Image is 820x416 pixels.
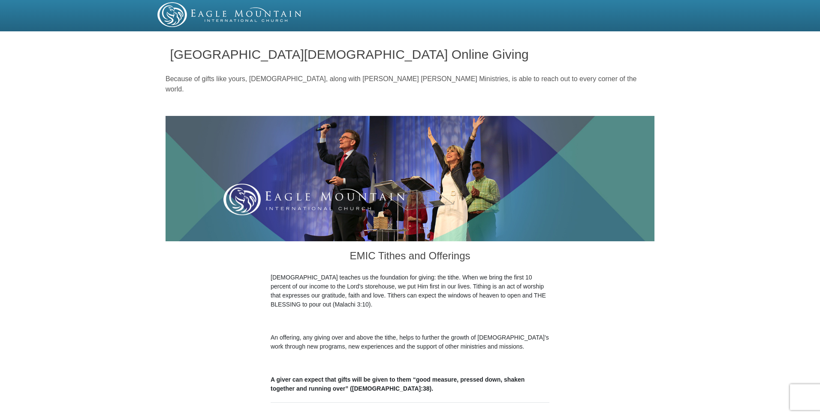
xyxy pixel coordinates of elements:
[166,74,654,94] p: Because of gifts like yours, [DEMOGRAPHIC_DATA], along with [PERSON_NAME] [PERSON_NAME] Ministrie...
[170,47,650,61] h1: [GEOGRAPHIC_DATA][DEMOGRAPHIC_DATA] Online Giving
[271,273,549,309] p: [DEMOGRAPHIC_DATA] teaches us the foundation for giving: the tithe. When we bring the first 10 pe...
[157,2,302,27] img: EMIC
[271,241,549,273] h3: EMIC Tithes and Offerings
[271,333,549,351] p: An offering, any giving over and above the tithe, helps to further the growth of [DEMOGRAPHIC_DAT...
[271,376,525,392] b: A giver can expect that gifts will be given to them “good measure, pressed down, shaken together ...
